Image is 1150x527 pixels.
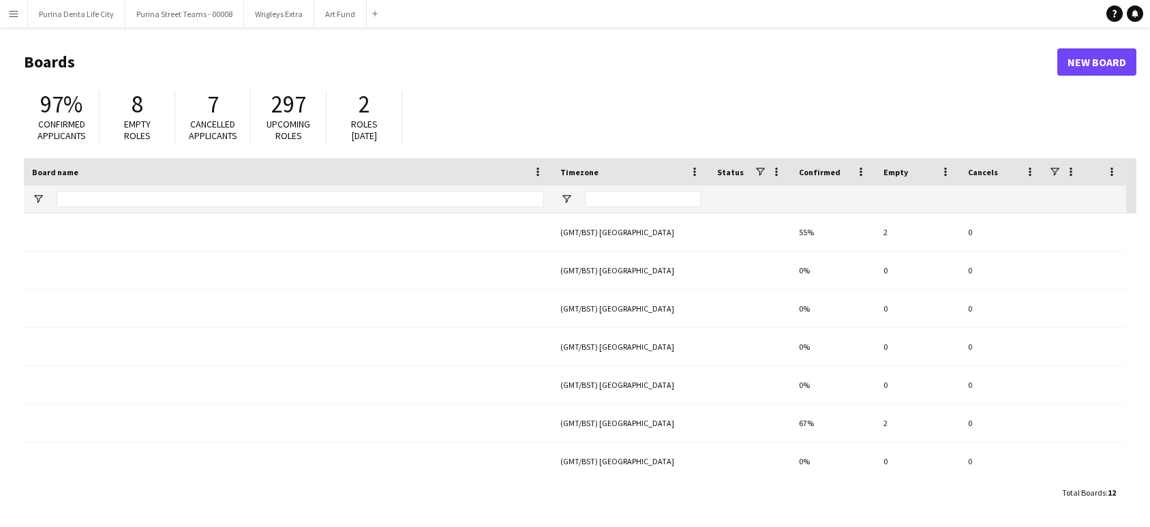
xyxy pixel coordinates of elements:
span: 297 [271,89,306,119]
div: 67% [791,404,875,442]
div: 0 [960,252,1044,289]
div: 0% [791,442,875,480]
div: 0 [960,328,1044,365]
div: 0 [875,252,960,289]
span: Board name [32,167,78,177]
button: Art Fund [314,1,367,27]
div: 0% [791,252,875,289]
div: 0 [960,213,1044,251]
span: 7 [207,89,219,119]
span: Status [717,167,744,177]
div: 2 [875,213,960,251]
span: Total Boards [1062,487,1106,498]
a: New Board [1057,48,1136,76]
button: Purina Denta Life City [28,1,125,27]
div: 0% [791,328,875,365]
h1: Boards [24,52,1057,72]
input: Board name Filter Input [57,191,544,207]
span: Cancelled applicants [189,118,237,142]
div: 0% [791,366,875,404]
span: Timezone [560,167,599,177]
div: (GMT/BST) [GEOGRAPHIC_DATA] [552,328,709,365]
div: 55% [791,213,875,251]
div: 0% [791,290,875,327]
span: Confirmed [799,167,841,177]
div: 0 [875,290,960,327]
span: 8 [132,89,143,119]
button: Wrigleys Extra [244,1,314,27]
div: : [1062,479,1116,506]
span: Cancels [968,167,998,177]
input: Timezone Filter Input [585,191,701,207]
button: Open Filter Menu [560,193,573,205]
div: 2 [875,404,960,442]
button: Purina Street Teams - 00008 [125,1,244,27]
span: Confirmed applicants [37,118,86,142]
div: 0 [960,442,1044,480]
div: 0 [960,366,1044,404]
div: (GMT/BST) [GEOGRAPHIC_DATA] [552,366,709,404]
div: 0 [875,366,960,404]
span: Empty [883,167,908,177]
div: (GMT/BST) [GEOGRAPHIC_DATA] [552,252,709,289]
button: Open Filter Menu [32,193,44,205]
div: (GMT/BST) [GEOGRAPHIC_DATA] [552,213,709,251]
span: 2 [359,89,370,119]
div: 0 [960,290,1044,327]
div: (GMT/BST) [GEOGRAPHIC_DATA] [552,290,709,327]
div: 0 [875,442,960,480]
span: Empty roles [124,118,151,142]
div: (GMT/BST) [GEOGRAPHIC_DATA] [552,442,709,480]
div: (GMT/BST) [GEOGRAPHIC_DATA] [552,404,709,442]
div: 0 [960,404,1044,442]
div: 0 [875,328,960,365]
span: Upcoming roles [267,118,310,142]
span: 12 [1108,487,1116,498]
span: Roles [DATE] [351,118,378,142]
span: 97% [40,89,82,119]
